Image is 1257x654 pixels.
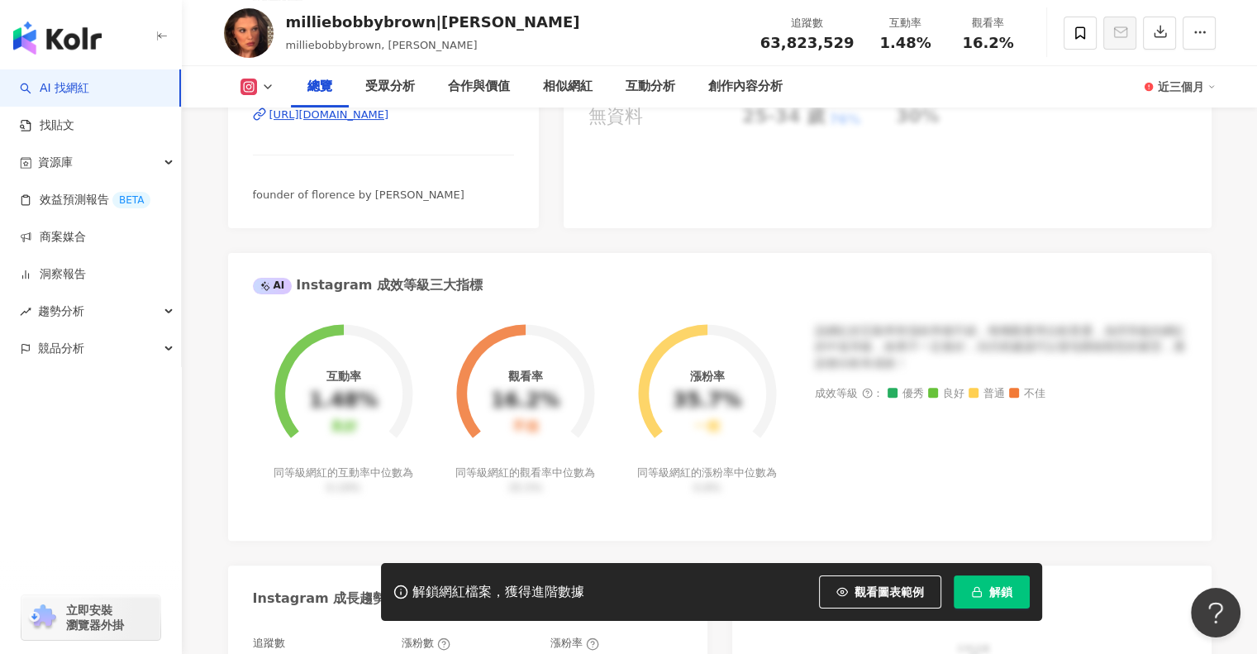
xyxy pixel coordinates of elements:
[309,389,378,413] div: 1.48%
[815,323,1187,372] div: 該網紅的互動率和漲粉率都不錯，唯獨觀看率比較普通，為同等級的網紅的中低等級，效果不一定會好，但仍然建議可以發包開箱類型的案型，應該會比較有成效！
[760,34,855,51] span: 63,823,529
[20,266,86,283] a: 洞察報告
[928,388,964,400] span: 良好
[508,481,542,494] span: 35.5%
[20,306,31,317] span: rise
[253,189,464,201] span: founder of florence by [PERSON_NAME]
[307,77,332,97] div: 總覽
[989,585,1012,599] span: 解鎖
[491,389,559,413] div: 16.2%
[1158,74,1216,100] div: 近三個月
[626,77,675,97] div: 互動分析
[588,104,643,130] div: 無資料
[253,276,483,294] div: Instagram 成效等級三大指標
[957,15,1020,31] div: 觀看率
[507,370,542,383] div: 觀看率
[38,144,73,181] span: 資源庫
[21,595,160,640] a: chrome extension立即安裝 瀏覽器外掛
[271,465,416,495] div: 同等級網紅的互動率中位數為
[38,330,84,367] span: 競品分析
[253,636,285,651] div: 追蹤數
[20,192,150,208] a: 效益預測報告BETA
[635,465,779,495] div: 同等級網紅的漲粉率中位數為
[13,21,102,55] img: logo
[448,77,510,97] div: 合作與價值
[20,80,89,97] a: searchAI 找網紅
[412,584,584,601] div: 解鎖網紅檔案，獲得進階數據
[224,8,274,58] img: KOL Avatar
[326,481,360,494] span: 0.19%
[689,370,724,383] div: 漲粉率
[693,419,720,435] div: 一般
[402,636,450,651] div: 漲粉數
[66,603,124,633] span: 立即安裝 瀏覽器外掛
[673,389,741,413] div: 35.7%
[286,12,580,32] div: milliebobbybrown|[PERSON_NAME]
[20,229,86,246] a: 商案媒合
[269,107,389,122] div: [URL][DOMAIN_NAME]
[888,388,924,400] span: 優秀
[874,15,937,31] div: 互動率
[512,419,538,435] div: 不佳
[26,604,59,631] img: chrome extension
[708,77,783,97] div: 創作內容分析
[693,481,721,494] span: 0.8%
[879,35,931,51] span: 1.48%
[855,585,924,599] span: 觀看圖表範例
[38,293,84,330] span: 趨勢分析
[253,107,515,122] a: [URL][DOMAIN_NAME]
[550,636,599,651] div: 漲粉率
[286,39,478,51] span: milliebobbybrown, [PERSON_NAME]
[20,117,74,134] a: 找貼文
[326,370,360,383] div: 互動率
[330,419,356,435] div: 良好
[954,575,1030,609] button: 解鎖
[253,278,293,294] div: AI
[1009,388,1045,400] span: 不佳
[819,575,941,609] button: 觀看圖表範例
[760,15,855,31] div: 追蹤數
[453,465,598,495] div: 同等級網紅的觀看率中位數為
[962,35,1013,51] span: 16.2%
[815,388,1187,400] div: 成效等級 ：
[543,77,593,97] div: 相似網紅
[969,388,1005,400] span: 普通
[365,77,415,97] div: 受眾分析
